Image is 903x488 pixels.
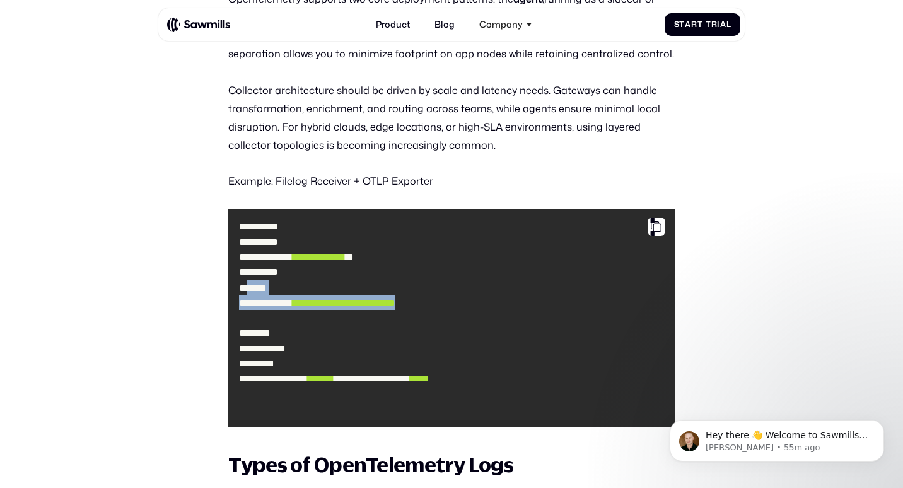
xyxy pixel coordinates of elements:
span: t [697,20,703,29]
p: Collector architecture should be driven by scale and latency needs. Gateways can handle transform... [228,81,674,154]
span: l [726,20,731,29]
a: Blog [428,13,461,37]
strong: Types of OpenTelemetry Logs [228,453,513,477]
p: Example: Filelog Receiver + OTLP Exporter [228,172,674,190]
span: S [674,20,680,29]
a: Product [369,13,416,37]
span: T [706,20,711,29]
span: r [691,20,697,29]
span: t [679,20,685,29]
div: Company [473,13,539,37]
iframe: Intercom notifications message [651,393,903,482]
span: a [720,20,726,29]
a: StartTrial [665,13,740,37]
span: a [685,20,691,29]
span: r [711,20,718,29]
div: Company [479,19,523,30]
span: i [717,20,720,29]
